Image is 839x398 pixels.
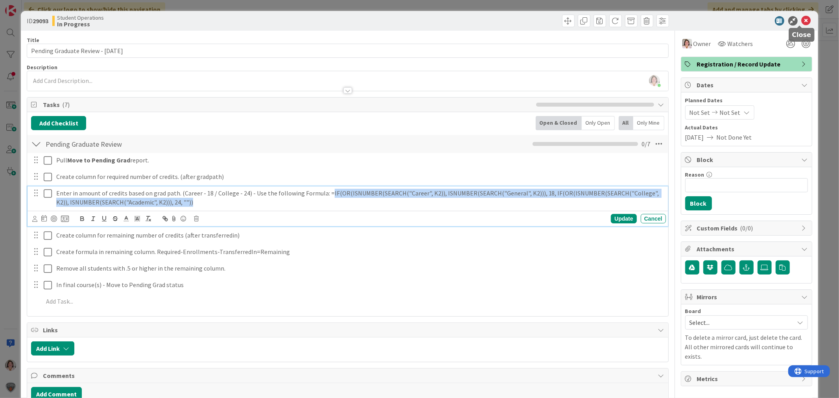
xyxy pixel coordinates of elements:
[27,37,39,44] label: Title
[43,137,220,151] input: Add Checklist...
[685,308,701,314] span: Board
[728,39,753,48] span: Watchers
[56,172,663,181] p: Create column for required number of credits. (after gradpath)
[31,116,86,130] button: Add Checklist
[536,116,582,130] div: Open & Closed
[697,80,798,90] span: Dates
[57,15,104,21] span: Student Operations
[697,374,798,383] span: Metrics
[582,116,615,130] div: Only Open
[682,39,692,48] img: EW
[642,139,651,149] span: 0 / 7
[792,31,811,39] h5: Close
[33,17,48,25] b: 29093
[697,292,798,302] span: Mirrors
[31,341,74,356] button: Add Link
[649,75,660,86] img: 8Zp9bjJ6wS5x4nzU9KWNNxjkzf4c3Efw.jpg
[685,96,808,105] span: Planned Dates
[685,196,712,210] button: Block
[690,108,710,117] span: Not Set
[56,189,663,206] p: Enter in amount of credits based on grad path. (Career - 18 / College - 24) - Use the following F...
[685,333,808,361] p: To delete a mirror card, just delete the card. All other mirrored cards will continue to exists.
[43,371,654,380] span: Comments
[17,1,36,11] span: Support
[690,317,790,328] span: Select...
[717,133,752,142] span: Not Done Yet
[57,21,104,27] b: In Progress
[27,44,668,58] input: type card name here...
[633,116,664,130] div: Only Mine
[43,100,532,109] span: Tasks
[56,247,663,256] p: Create formula in remaining column. Required-Enrollments-TransferredIn=Remaining
[685,133,704,142] span: [DATE]
[56,156,663,165] p: Pull report.
[56,264,663,273] p: Remove all students with .5 or higher in the remaining column.
[27,16,48,26] span: ID
[693,39,711,48] span: Owner
[697,155,798,164] span: Block
[56,280,663,289] p: In final course(s) - Move to Pending Grad status
[685,171,704,178] label: Reason
[740,224,753,232] span: ( 0/0 )
[62,101,70,109] span: ( 7 )
[27,64,57,71] span: Description
[611,214,636,223] div: Update
[697,244,798,254] span: Attachments
[697,59,798,69] span: Registration / Record Update
[720,108,741,117] span: Not Set
[619,116,633,130] div: All
[56,231,663,240] p: Create column for remaining number of credits (after transferredin)
[641,214,666,223] div: Cancel
[43,325,654,335] span: Links
[67,156,130,164] strong: Move to Pending Grad
[685,123,808,132] span: Actual Dates
[697,223,798,233] span: Custom Fields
